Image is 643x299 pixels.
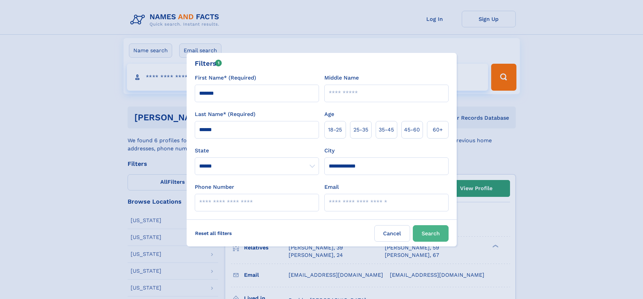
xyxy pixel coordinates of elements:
label: Email [324,183,339,191]
label: Age [324,110,334,118]
label: First Name* (Required) [195,74,256,82]
label: Last Name* (Required) [195,110,256,118]
span: 60+ [433,126,443,134]
span: 35‑45 [379,126,394,134]
label: Middle Name [324,74,359,82]
label: Reset all filters [191,225,236,241]
button: Search [413,225,449,242]
label: City [324,147,334,155]
div: Filters [195,58,222,68]
label: State [195,147,319,155]
label: Phone Number [195,183,234,191]
span: 45‑60 [404,126,420,134]
span: 18‑25 [328,126,342,134]
label: Cancel [374,225,410,242]
span: 25‑35 [353,126,368,134]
